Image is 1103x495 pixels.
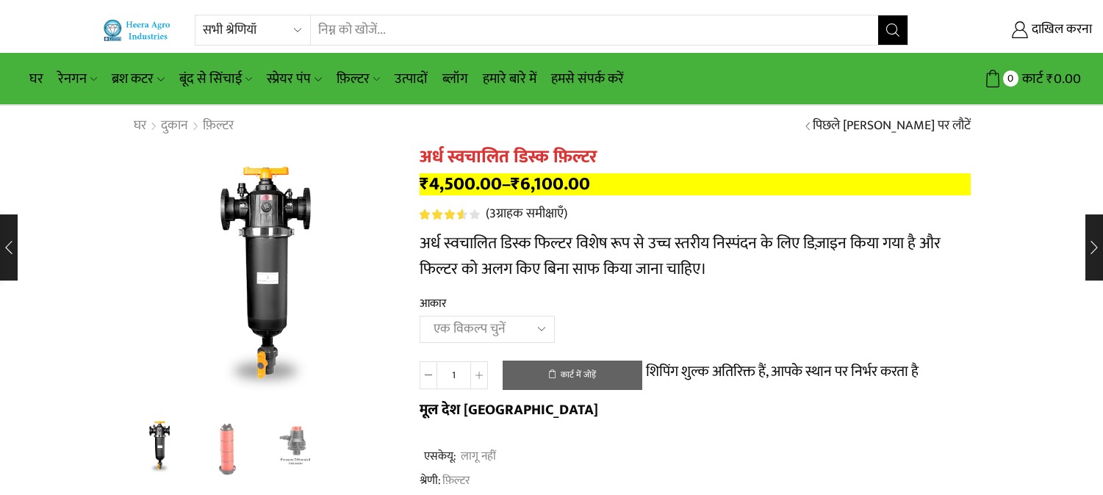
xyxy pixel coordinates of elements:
a: दाखिल करना [930,17,1092,43]
font: पिछले [PERSON_NAME] पर लौटें [813,115,971,137]
a: फ़िल्टर [441,471,470,490]
font: फ़िल्टर [203,115,234,137]
font: दाखिल करना [1032,18,1092,40]
font: फ़िल्टर [337,68,370,90]
a: फ़िल्टर [329,62,387,96]
font: 6,100.00 [520,169,590,199]
font: घर [134,115,146,137]
font: हमसे संपर्क करें [551,68,624,90]
font: अर्ध स्वचालित डिस्क फ़िल्टर [420,142,597,172]
font: श्रेणी: [420,471,441,490]
input: निम्न को खोजें... [311,15,877,45]
font: उत्पादों [395,68,428,90]
a: ब्रश कटर [104,62,171,96]
li: 1 / 3 [129,419,190,477]
font: ₹ [511,169,520,199]
font: एसकेयू: [422,447,456,466]
a: बूंद से सिंचाई [172,62,259,96]
font: दुकान [161,115,188,137]
font: ब्रश कटर [112,68,154,90]
input: उत्पाद गुणवत्ता [437,361,470,389]
a: स्प्रेयर पंप [259,62,328,96]
font: – [502,169,511,199]
font: स्प्रेयर पंप [267,68,311,90]
a: हमसे संपर्क करें [544,62,631,96]
font: 0.00 [1054,68,1081,90]
a: ब्लॉग [435,62,475,96]
font: 4,500.00 [429,169,502,199]
li: 2 / 3 [197,419,258,477]
li: 3 / 3 [265,419,326,477]
img: अर्ध स्वचालित डिस्क फ़िल्टर [133,147,398,411]
font: ग्राहक समीक्षाएँ) [496,203,567,225]
button: कार्ट में जोड़ें [503,361,642,390]
a: हमारे बारे में [475,62,544,96]
img: अर्ध स्वचालित डिस्क फ़िल्टर [129,416,190,477]
nav: ब्रेडक्रम्ब [133,117,234,136]
a: रेनगन [51,62,104,96]
a: उत्पादों [387,62,435,96]
font: ( [486,203,489,225]
font: रेनगन [58,68,87,90]
a: 0 कार्ट ₹0.00 [923,65,1081,93]
a: घर [22,62,51,96]
font: ₹ [420,169,429,199]
a: पिछले [PERSON_NAME] पर लौटें [813,117,971,136]
a: दुकान [160,117,189,136]
font: ₹ [1046,68,1054,90]
a: फ़िल्टर [202,117,234,136]
font: ब्लॉग [442,68,468,90]
font: 0 [1007,70,1013,87]
font: मूल देश [GEOGRAPHIC_DATA] [420,397,598,422]
font: घर [29,68,43,90]
font: आकार [420,294,447,313]
font: शिपिंग शुल्क अतिरिक्त हैं, आपके स्थान पर निर्भर करता है [646,359,919,384]
font: बूंद से सिंचाई [179,68,242,90]
font: 3 [489,203,496,225]
a: (3ग्राहक समीक्षाएँ) [486,205,567,224]
div: 5 में से 3.67 रेटिंग [420,209,479,220]
font: कार्ट [1022,68,1043,90]
font: अर्ध स्वचालित डिस्क फिल्टर विशेष रूप से उच्च स्तरीय निस्पंदन के लिए डिज़ाइन किया गया है और फिल्टर... [420,230,941,283]
font: फ़िल्टर [442,471,470,490]
div: 1 / 3 [133,147,398,411]
font: हमारे बारे में [483,68,536,90]
font: कार्ट में जोड़ें [561,368,596,382]
button: खोज बटन [878,15,908,45]
a: घर [133,117,147,136]
a: दबाव-प्रशिक्षक [265,419,326,480]
a: डिस्क-फ़िल्टर [197,419,258,480]
font: लागू नहीं [459,447,496,466]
